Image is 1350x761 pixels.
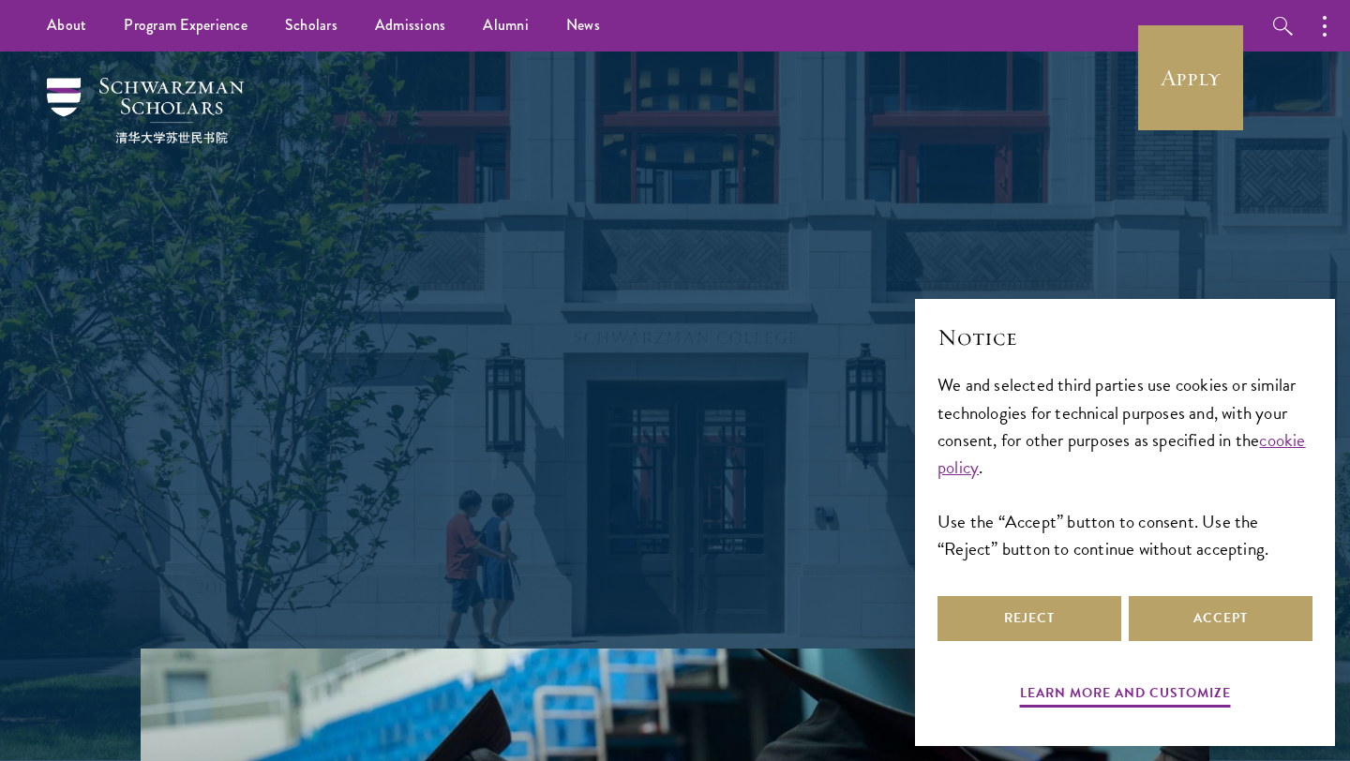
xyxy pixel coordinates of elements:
[337,321,1012,545] p: Schwarzman Scholars is a prestigious one-year, fully funded master’s program in global affairs at...
[937,371,1312,561] div: We and selected third parties use cookies or similar technologies for technical purposes and, wit...
[1138,25,1243,130] a: Apply
[937,596,1121,641] button: Reject
[1020,681,1231,710] button: Learn more and customize
[1129,596,1312,641] button: Accept
[937,426,1306,481] a: cookie policy
[47,78,244,143] img: Schwarzman Scholars
[937,321,1312,353] h2: Notice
